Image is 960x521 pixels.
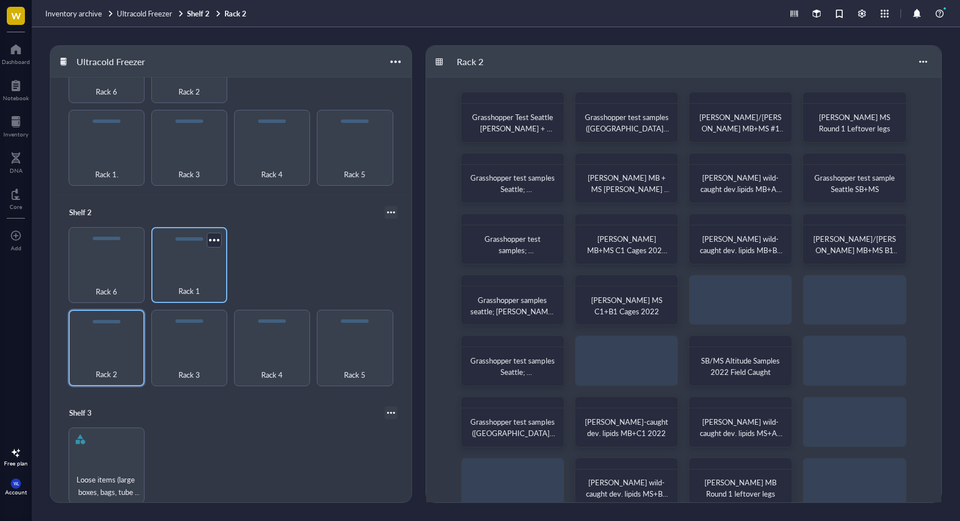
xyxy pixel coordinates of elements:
a: Dashboard [2,40,30,65]
span: Rack 1 [179,285,200,297]
span: [PERSON_NAME]-caught dev. lipids MB+C1 2022 [585,416,670,438]
span: W [11,8,21,23]
span: Rack 2 [96,368,117,381]
div: Inventory [3,131,28,138]
span: Rack 3 [179,168,200,181]
div: DNA [10,167,23,174]
span: Grasshopper samples seattle; [PERSON_NAME] + [PERSON_NAME] [470,294,557,328]
span: [PERSON_NAME]/[PERSON_NAME] MB+MS #1 cages lipids 2022 [699,112,785,145]
span: Rack 5 [344,369,366,381]
span: Rack 6 [96,285,117,298]
span: Rack 6 [96,86,117,98]
div: Account [5,489,27,496]
span: [PERSON_NAME] wild-caught dev.lipids MB+A1 2022 [700,172,783,206]
span: Inventory archive [45,8,102,19]
span: SB/MS Altitude Samples 2022 Field Caught [701,355,781,377]
span: Rack 2 [179,86,200,98]
span: Loose items (large boxes, bags, tube racks, etc) [74,473,139,498]
div: Ultracold Freezer [71,52,150,71]
a: Inventory [3,113,28,138]
span: Grasshopper test samples; [PERSON_NAME] + [PERSON_NAME] [480,233,547,278]
div: Shelf 3 [64,405,132,421]
div: Free plan [4,460,28,467]
span: WL [13,481,18,486]
span: Ultracold Freezer [117,8,172,19]
span: [PERSON_NAME]/[PERSON_NAME] MB+MS B1 cages pres for lipids 2022 [813,233,899,267]
span: Rack 4 [261,168,283,181]
a: Ultracold Freezer [117,8,185,19]
span: Grasshopper test samples Seattle; [PERSON_NAME] + [PERSON_NAME] [470,172,556,217]
span: [PERSON_NAME] MB Round 1 leftover legs [704,477,778,499]
span: [PERSON_NAME] wild-caught dev. lipids MB+B1 2022 [700,233,783,267]
a: Inventory archive [45,8,114,19]
span: [PERSON_NAME] MS C1+B1 Cages 2022 [591,294,664,317]
div: Dashboard [2,58,30,65]
div: Shelf 2 [64,204,132,220]
div: Core [10,203,22,210]
span: Grasshopper test samples ([GEOGRAPHIC_DATA]); [PERSON_NAME] + [PERSON_NAME] [585,112,670,156]
span: Grasshopper test samples ([GEOGRAPHIC_DATA]); SB+MS [470,416,556,450]
span: Grasshopper Test Seattle [PERSON_NAME] + [PERSON_NAME] [472,112,555,145]
span: [PERSON_NAME] MB + MS [PERSON_NAME] 2022 Lipids [588,172,670,206]
span: [PERSON_NAME] MS Round 1 Leftover legs [819,112,892,134]
span: Rack 3 [179,369,200,381]
span: [PERSON_NAME] wild-caught dev. lipids MS+A1 2022 [700,416,783,450]
span: Grasshopper test sample Seattle SB+MS [814,172,897,194]
a: DNA [10,149,23,174]
span: [PERSON_NAME] MB+MS C1 Cages 2022 pres 4 lipids [587,233,668,267]
a: Notebook [3,76,29,101]
a: Core [10,185,22,210]
span: Grasshopper test samples Seattle; [PERSON_NAME] + [PERSON_NAME] [470,355,556,400]
div: Rack 2 [452,52,520,71]
div: Add [11,245,22,251]
a: Shelf 2Rack 2 [187,8,249,19]
span: Rack 4 [261,369,283,381]
div: Notebook [3,95,29,101]
span: [PERSON_NAME] wild-caught dev. lipids MS+B1 2022 [586,477,669,510]
span: Rack 1. [95,168,118,181]
span: Rack 5 [344,168,366,181]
